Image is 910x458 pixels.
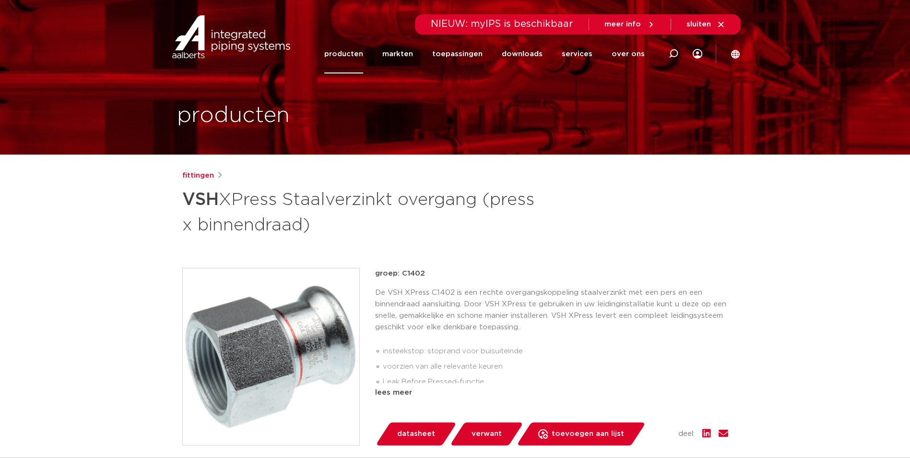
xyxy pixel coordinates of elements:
div: lees meer [375,387,728,398]
span: verwant [472,426,502,442]
div: my IPS [693,35,702,73]
span: toevoegen aan lijst [552,426,624,442]
nav: Menu [324,35,645,73]
span: sluiten [686,21,711,28]
span: NIEUW: myIPS is beschikbaar [431,19,573,29]
a: producten [324,35,363,73]
a: services [562,35,592,73]
h1: producten [177,100,290,131]
a: fittingen [182,170,214,181]
li: insteekstop: stoprand voor buisuiteinde [383,344,728,359]
a: verwant [449,422,523,446]
li: voorzien van alle relevante keuren [383,359,728,374]
h1: XPress Staalverzinkt overgang (press x binnendraad) [182,185,543,237]
strong: VSH [182,191,219,208]
a: meer info [604,20,655,29]
a: toepassingen [432,35,483,73]
a: markten [382,35,413,73]
img: Product Image for VSH XPress Staalverzinkt overgang (press x binnendraad) [183,268,359,445]
a: downloads [502,35,543,73]
a: sluiten [686,20,725,29]
p: De VSH XPress C1402 is een rechte overgangskoppeling staalverzinkt met een pers en een binnendraa... [375,287,728,333]
span: meer info [604,21,641,28]
span: datasheet [397,426,435,442]
li: Leak Before Pressed-functie [383,374,728,390]
span: deel: [678,428,695,440]
a: datasheet [375,422,457,446]
a: over ons [612,35,645,73]
p: groep: C1402 [375,268,728,279]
